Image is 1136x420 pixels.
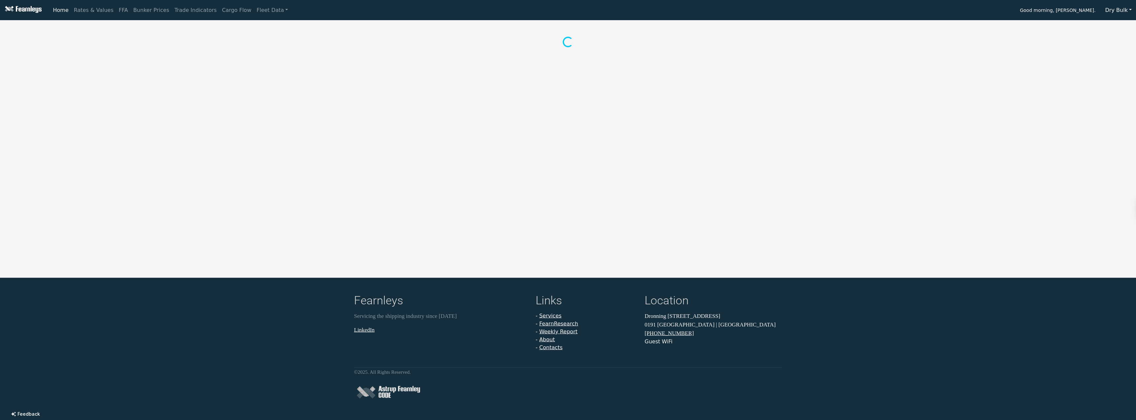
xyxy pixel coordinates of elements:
a: Home [50,4,71,17]
a: Trade Indicators [172,4,219,17]
li: - [536,344,637,352]
a: Weekly Report [539,328,578,335]
a: FFA [116,4,131,17]
a: Cargo Flow [219,4,254,17]
a: Rates & Values [71,4,116,17]
button: Dry Bulk [1101,4,1136,17]
p: 0191 [GEOGRAPHIC_DATA] | [GEOGRAPHIC_DATA] [645,320,782,329]
h4: Location [645,294,782,309]
p: Servicing the shipping industry since [DATE] [354,312,528,321]
li: - [536,336,637,344]
li: - [536,328,637,336]
small: © 2025 . All Rights Reserved. [354,369,411,375]
span: Good morning, [PERSON_NAME]. [1020,5,1095,17]
a: FearnResearch [539,321,578,327]
img: Fearnleys Logo [3,6,42,14]
li: - [536,312,637,320]
p: Dronning [STREET_ADDRESS] [645,312,782,321]
a: Services [539,313,561,319]
a: About [539,336,555,343]
button: Guest WiFi [645,338,672,346]
li: - [536,320,637,328]
a: [PHONE_NUMBER] [645,330,694,336]
a: Fleet Data [254,4,291,17]
a: Contacts [539,344,563,351]
a: LinkedIn [354,326,374,333]
h4: Links [536,294,637,309]
a: Bunker Prices [130,4,172,17]
h4: Fearnleys [354,294,528,309]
